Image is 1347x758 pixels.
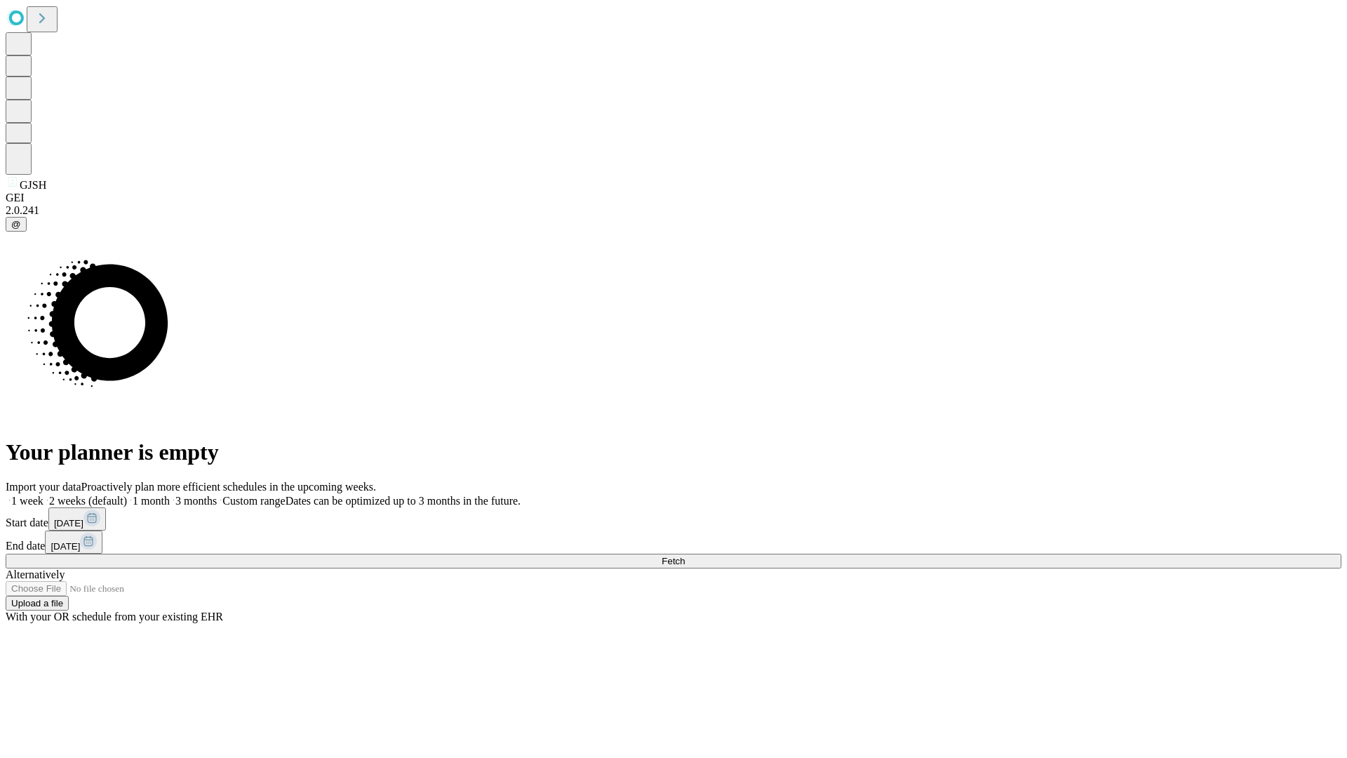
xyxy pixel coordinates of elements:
span: Custom range [222,495,285,507]
button: [DATE] [45,531,102,554]
button: [DATE] [48,507,106,531]
span: [DATE] [54,518,83,528]
span: Fetch [662,556,685,566]
span: 1 month [133,495,170,507]
button: @ [6,217,27,232]
span: Alternatively [6,568,65,580]
span: [DATE] [51,541,80,552]
span: @ [11,219,21,230]
button: Fetch [6,554,1341,568]
span: Import your data [6,481,81,493]
span: With your OR schedule from your existing EHR [6,611,223,623]
span: GJSH [20,179,46,191]
span: Proactively plan more efficient schedules in the upcoming weeks. [81,481,376,493]
div: GEI [6,192,1341,204]
button: Upload a file [6,596,69,611]
div: 2.0.241 [6,204,1341,217]
h1: Your planner is empty [6,439,1341,465]
div: Start date [6,507,1341,531]
span: 1 week [11,495,43,507]
span: 3 months [175,495,217,507]
span: 2 weeks (default) [49,495,127,507]
span: Dates can be optimized up to 3 months in the future. [286,495,521,507]
div: End date [6,531,1341,554]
